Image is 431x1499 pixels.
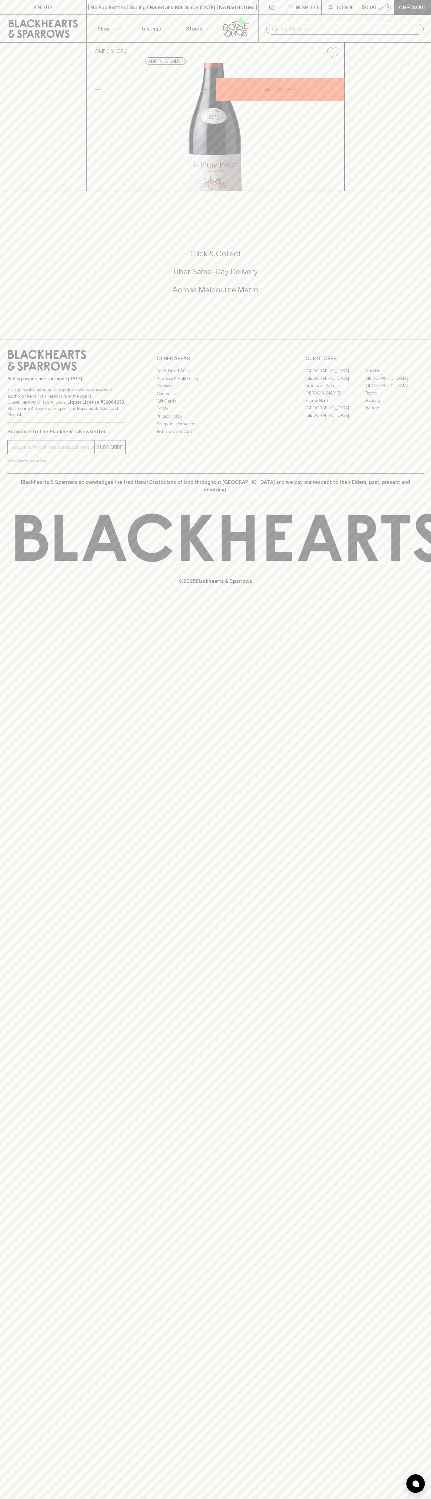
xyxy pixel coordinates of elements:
[216,78,344,101] button: ADD TO CART
[110,48,124,54] a: SHOP
[97,25,110,32] p: Shop
[157,382,275,390] a: Careers
[7,285,424,295] h5: Across Melbourne Metro
[157,355,275,362] p: OTHER AREAS
[364,367,424,374] a: Braddon
[67,400,124,405] strong: Liquor License #32064953
[157,398,275,405] a: Gift Cards
[173,15,216,42] a: Stores
[7,457,126,464] p: We will never spam you
[364,404,424,411] a: Prahran
[145,57,186,65] button: Add to wishlist
[305,367,364,374] a: [GEOGRAPHIC_DATA]
[362,4,376,11] p: $0.00
[186,25,202,32] p: Stores
[264,86,297,93] p: ADD TO CART
[305,382,364,389] a: Brunswick West
[141,25,161,32] p: Tastings
[157,367,275,375] a: Bottle Drop FAQ's
[7,266,424,277] h5: Uber Same-Day Delivery
[87,15,130,42] button: Shop
[296,4,319,11] p: Wishlist
[34,4,53,11] p: FIND US
[305,374,364,382] a: [GEOGRAPHIC_DATA]
[95,440,125,454] button: SUBSCRIBE
[7,224,424,327] div: Call to action block
[281,24,419,34] input: Try "Pinot noir"
[305,389,364,397] a: [PERSON_NAME]
[364,389,424,397] a: Fitzroy
[91,48,106,54] a: HOME
[157,405,275,412] a: FAQ's
[157,428,275,435] a: Terms & Conditions
[305,397,364,404] a: Fitzroy North
[364,382,424,389] a: [GEOGRAPHIC_DATA]
[7,428,126,435] p: Subscribe to The Blackhearts Newsletter
[12,442,94,452] input: e.g. jane@blackheartsandsparrows.com.au
[305,355,424,362] p: OUR STORES
[157,420,275,427] a: Shipping Information
[337,4,352,11] p: Login
[305,411,364,419] a: [GEOGRAPHIC_DATA]
[387,6,389,9] p: 0
[364,397,424,404] a: Geelong
[399,4,427,11] p: Checkout
[157,413,275,420] a: Privacy Policy
[87,63,344,191] img: 40751.png
[364,374,424,382] a: [GEOGRAPHIC_DATA]
[7,249,424,259] h5: Click & Collect
[12,478,419,493] p: Blackhearts & Sparrows acknowledges the traditional Custodians of land throughout [GEOGRAPHIC_DAT...
[129,15,173,42] a: Tastings
[97,444,123,451] p: SUBSCRIBE
[305,404,364,411] a: [GEOGRAPHIC_DATA]
[325,45,342,61] button: Add to wishlist
[157,375,275,382] a: Business & Bulk Gifting
[157,390,275,397] a: Contact Us
[7,376,126,382] p: Sibling owned and run since [DATE]
[7,387,126,418] p: It is against the law to sell or supply alcohol to, or to obtain alcohol on behalf of a person un...
[413,1480,419,1487] img: bubble-icon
